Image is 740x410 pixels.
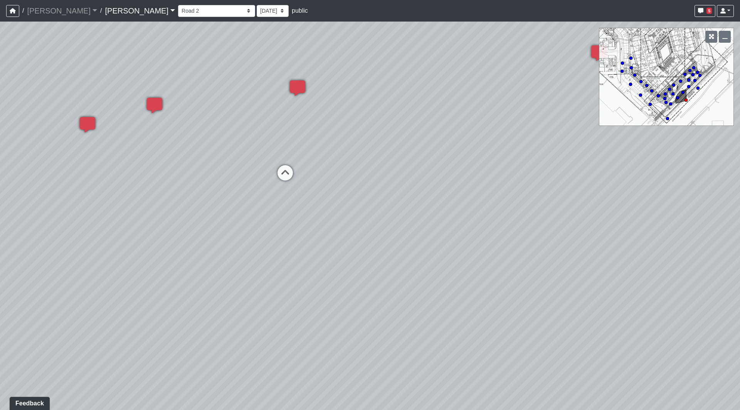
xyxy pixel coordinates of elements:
[19,3,27,18] span: /
[6,395,51,410] iframe: Ybug feedback widget
[97,3,105,18] span: /
[27,3,97,18] a: [PERSON_NAME]
[292,7,308,14] span: public
[706,8,712,14] span: 5
[105,3,175,18] a: [PERSON_NAME]
[695,5,715,17] button: 5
